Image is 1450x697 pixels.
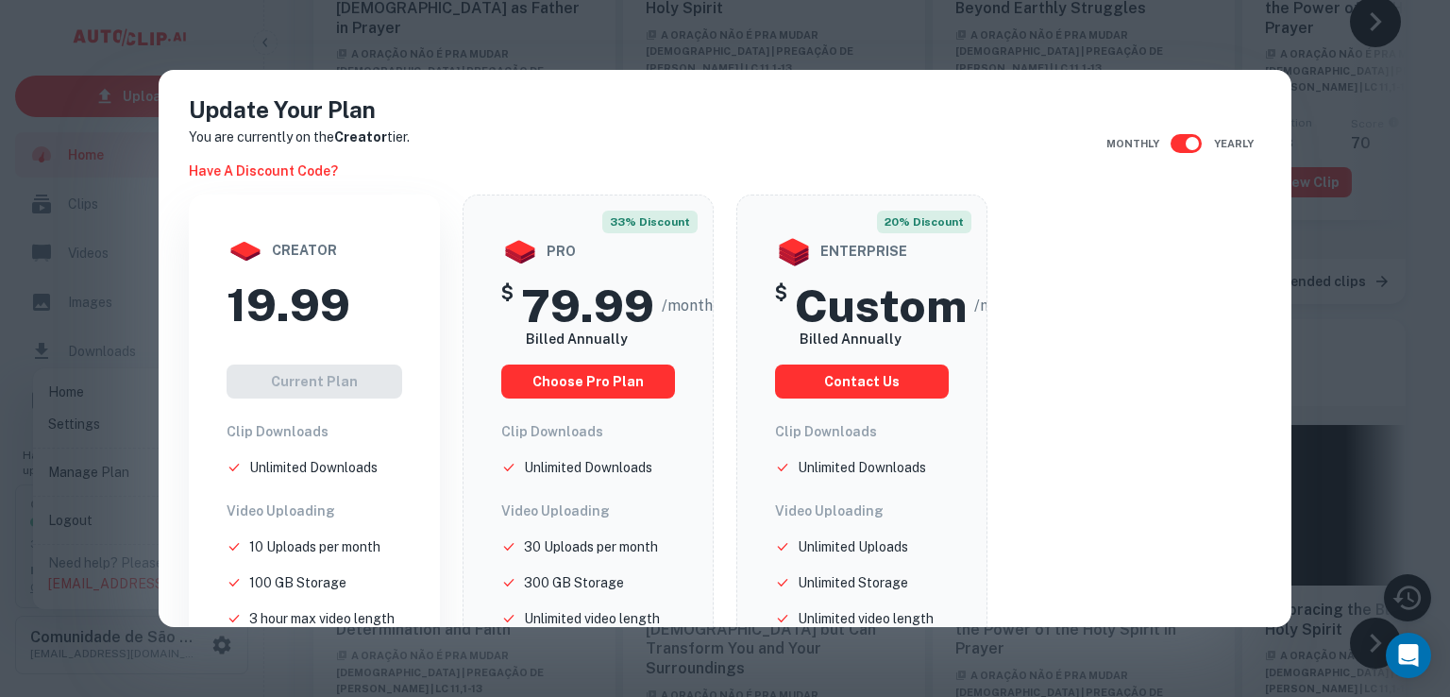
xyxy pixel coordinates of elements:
h2: Custom [795,279,967,333]
h6: Clip Downloads [227,421,402,442]
h2: 79.99 [521,279,654,333]
span: 20% discount [877,211,971,233]
button: choose pro plan [501,365,675,399]
h5: $ [775,279,787,333]
h5: $ [501,279,514,333]
h6: Video Uploading [501,501,675,521]
p: 10 Uploads per month [249,536,380,557]
p: 3 hour max video length [249,608,395,629]
h6: Video Uploading [227,501,402,521]
p: Unlimited Uploads [798,536,908,557]
h6: Billed Annually [526,329,675,349]
span: /month [974,295,1025,317]
strong: Creator [334,129,387,144]
h6: Video Uploading [775,501,949,521]
p: 300 GB Storage [524,572,624,593]
span: Monthly [1106,136,1159,152]
p: Unlimited video length [524,608,660,629]
p: Unlimited Downloads [798,457,926,478]
button: Have a discount code? [181,155,346,187]
h6: Clip Downloads [775,421,949,442]
h6: Have a discount code? [189,161,338,181]
button: Contact us [775,365,949,399]
h4: Update Your Plan [189,93,410,127]
h2: 19.99 [227,278,350,332]
p: Unlimited video length [798,608,934,629]
div: enterprise [775,233,949,271]
p: You are currently on the tier. [189,127,410,147]
span: Yearly [1214,136,1254,152]
p: Unlimited Downloads [249,457,378,478]
div: creator [227,232,402,270]
span: 33% discount [602,211,698,233]
p: 30 Uploads per month [524,536,658,557]
p: 100 GB Storage [249,572,346,593]
div: Open Intercom Messenger [1386,633,1431,678]
h6: Clip Downloads [501,421,675,442]
p: Unlimited Downloads [524,457,652,478]
h6: Billed Annually [800,329,949,349]
span: /month [662,295,713,317]
p: Unlimited Storage [798,572,908,593]
div: pro [501,233,675,271]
